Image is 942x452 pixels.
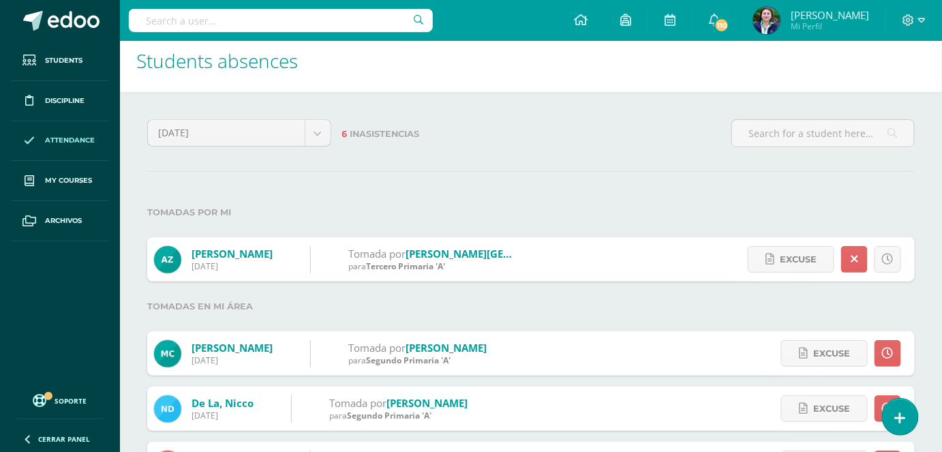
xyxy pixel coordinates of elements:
[45,135,95,146] span: Attendance
[366,355,451,366] span: Segundo Primaria 'A'
[11,41,109,81] a: Students
[192,355,273,366] div: [DATE]
[781,340,868,367] a: Excuse
[154,395,181,423] img: 8a1e21b8128fdbaff9fd671efda254bc.png
[791,8,869,22] span: [PERSON_NAME]
[329,410,468,421] div: para
[45,55,82,66] span: Students
[192,341,273,355] a: [PERSON_NAME]
[154,340,181,367] img: 49868e3fc3827397d40ae9b06e609c4e.png
[780,247,817,272] span: Excuse
[192,260,273,272] div: [DATE]
[348,341,406,355] span: Tomada por
[348,247,406,260] span: Tomada por
[791,20,869,32] span: Mi Perfil
[11,201,109,241] a: Archivos
[748,246,834,273] a: Excuse
[348,355,487,366] div: para
[192,396,254,410] a: De la, Nicco
[192,247,273,260] a: [PERSON_NAME]
[11,161,109,201] a: My courses
[366,260,445,272] span: Tercero Primaria 'A'
[45,215,82,226] span: Archivos
[45,95,85,106] span: Discipline
[45,175,92,186] span: My courses
[329,396,386,410] span: Tomada por
[406,341,487,355] a: [PERSON_NAME]
[11,121,109,162] a: Attendance
[813,341,850,366] span: Excuse
[148,120,331,146] a: [DATE]
[732,120,915,147] input: Search for a student here…
[350,129,420,139] span: Inasistencias
[147,198,915,226] label: Tomadas por mi
[781,395,868,422] a: Excuse
[406,247,591,260] a: [PERSON_NAME][GEOGRAPHIC_DATA]
[129,9,433,32] input: Search a user…
[386,396,468,410] a: [PERSON_NAME]
[753,7,780,34] img: 8792ea101102b15321d756c508217fbe.png
[347,410,431,421] span: Segundo Primaria 'A'
[348,260,512,272] div: para
[158,120,294,146] span: [DATE]
[16,391,104,409] a: Soporte
[11,81,109,121] a: Discipline
[38,434,90,444] span: Cerrar panel
[136,48,298,74] span: Students absences
[154,246,181,273] img: fbf96f6820ffe9f25647bf75044c7e8c.png
[147,292,915,320] label: Tomadas en mi área
[714,18,729,33] span: 110
[342,129,348,139] span: 6
[55,396,87,406] span: Soporte
[813,396,850,421] span: Excuse
[192,410,254,421] div: [DATE]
